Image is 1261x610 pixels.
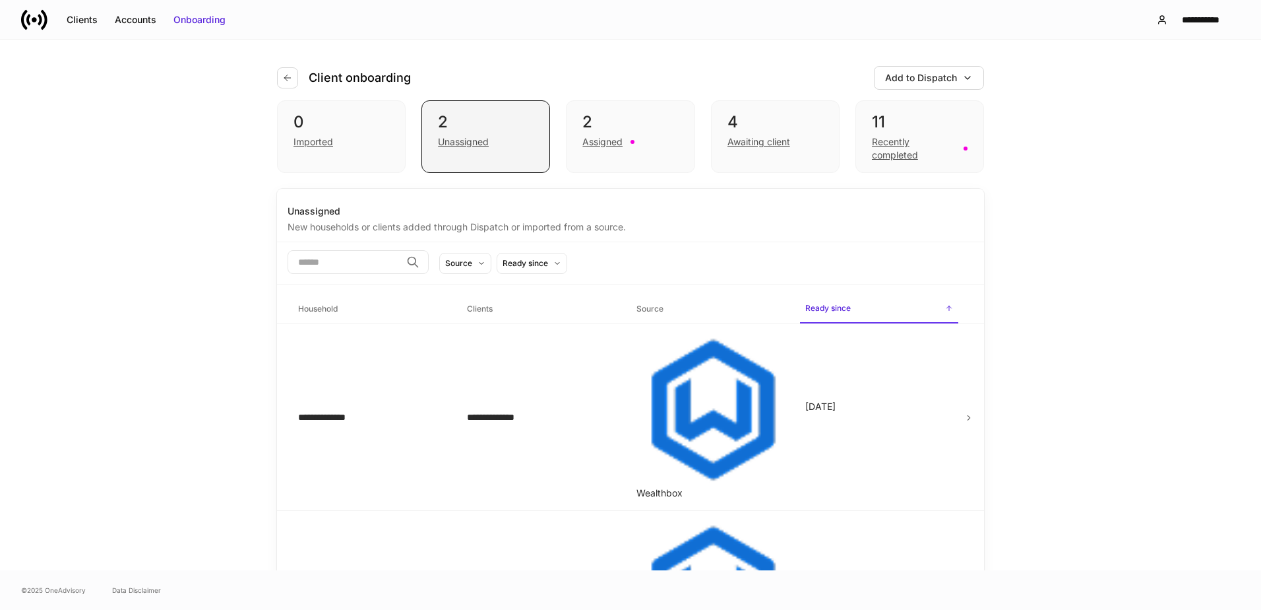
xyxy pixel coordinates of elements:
span: Household [293,296,451,323]
div: New households or clients added through Dispatch or imported from a source. [288,218,973,234]
a: Data Disclaimer [112,585,161,595]
div: Add to Dispatch [885,71,957,85]
div: Unassigned [438,135,489,149]
span: © 2025 OneAdvisory [21,585,86,595]
div: 4Awaiting client [711,100,840,173]
div: Recently completed [872,135,956,162]
span: Clients [462,296,620,323]
div: 2Assigned [566,100,694,173]
h6: Household [298,302,338,315]
button: Source [439,253,491,274]
div: 4 [727,112,823,133]
button: Accounts [106,9,165,30]
div: Clients [67,13,98,26]
div: 0Imported [277,100,406,173]
span: Source [631,296,789,323]
div: 0 [293,112,389,133]
h6: Source [636,302,663,315]
button: Clients [58,9,106,30]
div: 11 [872,112,968,133]
div: 2 [582,112,678,133]
h6: Ready since [805,302,851,314]
div: 2 [438,112,534,133]
p: [DATE] [805,400,953,413]
div: Onboarding [173,13,226,26]
div: Imported [293,135,333,149]
div: 2Unassigned [421,100,550,173]
div: Awaiting client [727,135,790,149]
div: Accounts [115,13,156,26]
h4: Client onboarding [309,70,411,86]
div: 11Recently completed [855,100,984,173]
button: Onboarding [165,9,234,30]
div: Assigned [582,135,623,149]
button: Add to Dispatch [874,66,984,90]
button: Ready since [497,253,567,274]
div: Source [445,257,472,269]
div: Ready since [503,257,548,269]
div: Wealthbox [636,487,784,500]
div: Unassigned [288,205,973,218]
h6: Clients [467,302,493,315]
span: Ready since [800,295,958,323]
